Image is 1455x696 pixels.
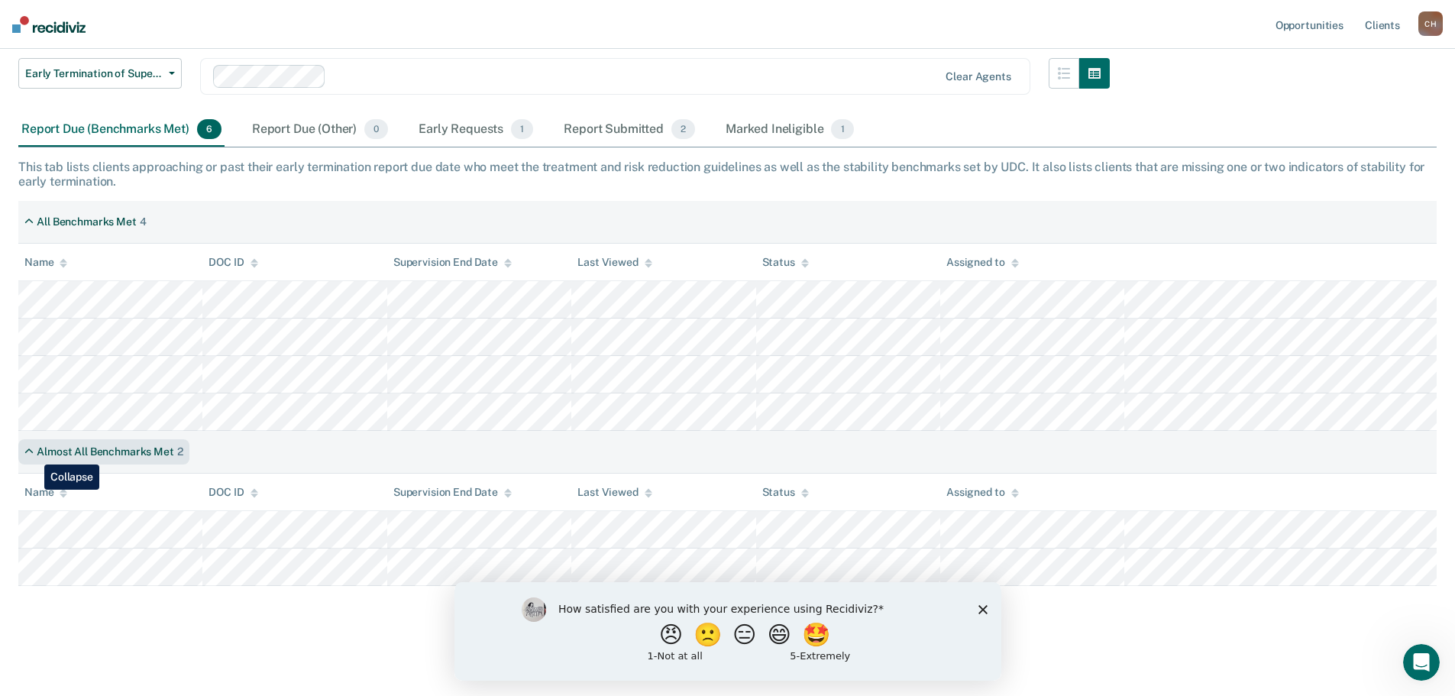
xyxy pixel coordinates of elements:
div: DOC ID [209,256,257,269]
div: Report Submitted2 [561,113,698,147]
span: Early Termination of Supervision [25,67,163,80]
div: Report Due (Other)0 [249,113,391,147]
div: Report Due (Benchmarks Met)6 [18,113,225,147]
div: Early Requests1 [415,113,536,147]
div: This tab lists clients approaching or past their early termination report due date who meet the t... [18,160,1437,189]
iframe: Intercom live chat [1403,644,1440,681]
div: All Benchmarks Met4 [18,209,153,235]
button: CH [1418,11,1443,36]
div: Status [762,256,809,269]
iframe: Survey by Kim from Recidiviz [454,582,1001,681]
div: Clear agents [946,70,1010,83]
div: DOC ID [209,486,257,499]
div: Assigned to [946,486,1018,499]
div: Last Viewed [577,486,652,499]
div: 4 [140,215,147,228]
span: 0 [364,119,388,139]
div: C H [1418,11,1443,36]
div: Status [762,486,809,499]
div: Almost All Benchmarks Met [37,445,174,458]
span: 1 [511,119,533,139]
span: 1 [831,119,853,139]
div: Supervision End Date [393,256,512,269]
div: Marked Ineligible1 [723,113,857,147]
div: Name [24,256,67,269]
span: 2 [671,119,695,139]
div: All Benchmarks Met [37,215,136,228]
div: Name [24,486,67,499]
span: 6 [197,119,221,139]
img: Recidiviz [12,16,86,33]
div: Assigned to [946,256,1018,269]
div: Almost All Benchmarks Met2 [18,439,189,465]
div: Supervision End Date [393,486,512,499]
div: Last Viewed [577,256,652,269]
button: Early Termination of Supervision [18,58,182,89]
div: 2 [177,445,183,458]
